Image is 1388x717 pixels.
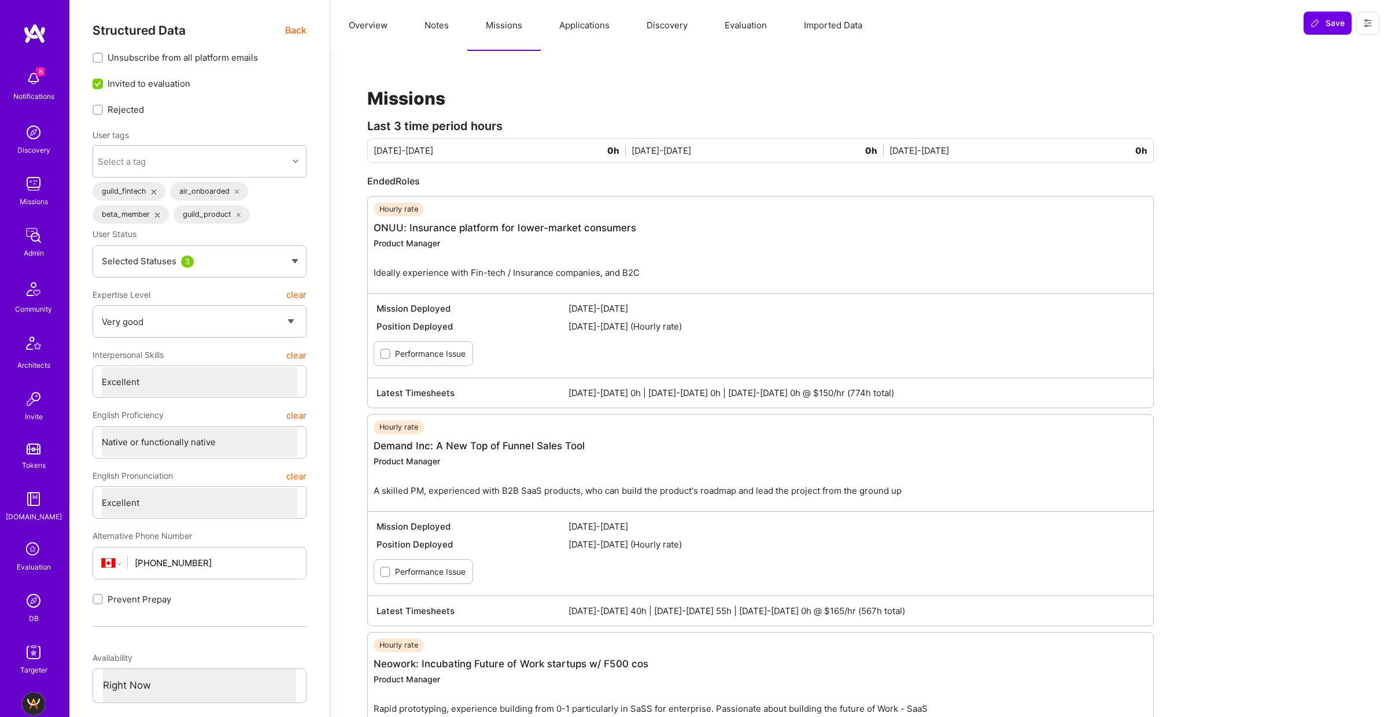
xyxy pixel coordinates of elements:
div: beta_member [93,205,169,224]
span: Rejected [108,104,144,116]
span: Selected Statuses [102,256,176,267]
span: Back [285,23,307,38]
span: Alternative Phone Number [93,531,192,541]
a: Demand Inc: A New Top of Funnel Sales Tool [374,440,585,452]
span: English Proficiency [93,405,164,426]
span: Expertise Level [93,284,150,305]
img: logo [23,23,46,44]
span: 8 [36,67,45,76]
img: BuildTeam [22,692,45,715]
img: Admin Search [22,589,45,612]
span: Latest Timesheets [376,605,569,617]
div: Availability [93,648,307,668]
label: Performance Issue [395,348,466,360]
img: Architects [20,331,47,359]
input: +1 (000) 000-0000 [135,548,297,578]
span: [DATE]-[DATE] [569,302,1145,315]
button: clear [286,465,307,486]
button: clear [286,405,307,426]
i: icon SelectionTeam [23,539,45,561]
div: Targeter [20,664,47,676]
span: Latest Timesheets [376,387,569,399]
span: Save [1311,17,1345,29]
div: 3 [181,256,194,268]
span: [DATE]-[DATE] 40h | [DATE]-[DATE] 55h | [DATE]-[DATE] 0h @ $165/hr (567h total) [569,605,1145,617]
span: Interpersonal Skills [93,345,164,365]
span: 0h [1135,145,1147,157]
span: [DATE]-[DATE] 0h | [DATE]-[DATE] 0h | [DATE]-[DATE] 0h @ $150/hr (774h total) [569,387,1145,399]
i: icon Close [155,213,160,217]
img: Invite [22,387,45,411]
i: icon Close [152,190,156,194]
div: [DOMAIN_NAME] [6,511,62,523]
img: teamwork [22,172,45,195]
div: guild_product [173,205,250,224]
img: caret [291,259,298,264]
img: tokens [27,443,40,454]
div: Discovery [17,144,50,156]
div: Select a tag [98,156,146,168]
h1: Missions [367,88,1154,109]
p: A skilled PM, experienced with B2B SaaS products, who can build the product's roadmap and lead th... [374,485,902,497]
div: Ended Roles [367,175,1154,187]
img: bell [22,67,45,90]
div: Architects [17,359,50,371]
i: icon Close [237,213,241,217]
span: Position Deployed [376,538,569,550]
div: Last 3 time period hours [367,120,1154,132]
div: Hourly rate [374,202,424,216]
div: Tokens [22,459,46,471]
i: icon Chevron [293,158,298,164]
a: BuildTeam [19,692,48,715]
span: Mission Deployed [376,302,569,315]
img: admin teamwork [22,224,45,247]
i: icon Close [235,190,239,194]
div: Product Manager [374,238,640,249]
div: Admin [24,247,44,259]
button: clear [286,345,307,365]
span: Unsubscribe from all platform emails [108,51,258,64]
div: guild_fintech [93,182,165,201]
div: Hourly rate [374,638,424,652]
span: [DATE]-[DATE] (Hourly rate) [569,320,1145,332]
span: Mission Deployed [376,520,569,533]
p: Ideally experience with Fin-tech / Insurance companies, and B2C [374,267,640,279]
div: [DATE]-[DATE] [374,145,632,157]
span: 0h [607,145,626,157]
a: ONUU: Insurance platform for lower-market consumers [374,222,636,234]
span: 0h [865,145,884,157]
div: air_onboarded [170,182,249,201]
button: clear [286,284,307,305]
span: Position Deployed [376,320,569,332]
img: discovery [22,121,45,144]
img: Community [20,275,47,303]
div: Evaluation [17,561,51,573]
div: Invite [25,411,43,423]
div: Product Manager [374,456,902,467]
div: Notifications [13,90,54,102]
span: Prevent Prepay [108,593,171,605]
span: English Pronunciation [93,465,173,486]
div: [DATE]-[DATE] [889,145,1147,157]
img: Skill Targeter [22,641,45,664]
div: [DATE]-[DATE] [632,145,889,157]
span: Invited to evaluation [108,77,190,90]
div: Missions [20,195,48,208]
img: guide book [22,487,45,511]
span: [DATE]-[DATE] (Hourly rate) [569,538,1145,550]
label: User tags [93,130,129,141]
span: Structured Data [93,23,186,38]
button: Save [1304,12,1352,35]
div: Community [15,303,52,315]
a: Neowork: Incubating Future of Work startups w/ F500 cos [374,658,648,670]
span: User Status [93,229,136,239]
p: Rapid prototyping, experience building from 0-1 particularly in SaSS for enterprise. Passionate a... [374,703,928,715]
label: Performance Issue [395,566,466,578]
div: Hourly rate [374,420,424,434]
span: [DATE]-[DATE] [569,520,1145,533]
div: DB [29,612,39,624]
div: Product Manager [374,674,928,685]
